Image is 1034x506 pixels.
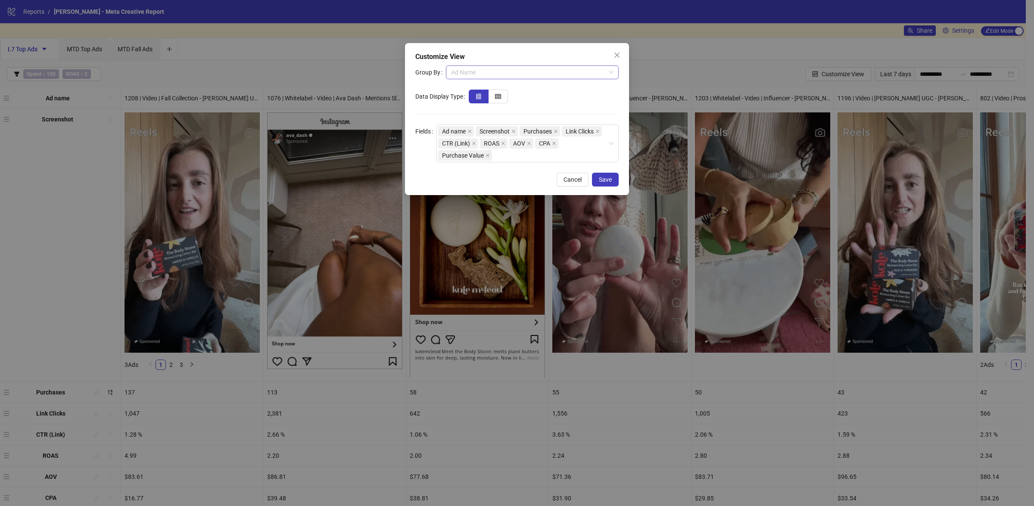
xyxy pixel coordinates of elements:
span: close [614,52,620,59]
label: Fields [415,124,436,138]
button: Close [610,48,624,62]
span: close [511,129,516,133]
span: Ad name [438,126,474,137]
span: close [595,129,600,133]
span: CTR (Link) [438,138,478,149]
span: table [495,93,501,99]
span: Link Clicks [566,127,594,136]
span: Cancel [564,176,582,183]
button: Cancel [557,173,589,186]
span: insert-row-left [476,93,482,99]
span: close [554,129,558,133]
span: Save [599,176,612,183]
span: ROAS [480,138,508,149]
span: CPA [535,138,558,149]
div: Customize View [415,52,619,62]
span: close [527,141,531,146]
span: AOV [513,139,525,148]
span: close [472,141,476,146]
span: Purchase Value [442,151,484,160]
button: Save [592,173,619,186]
span: Screenshot [480,127,510,136]
span: Ad name [442,127,466,136]
span: close [486,153,490,158]
span: CPA [539,139,550,148]
span: Purchases [523,127,552,136]
span: Purchase Value [438,150,492,161]
span: close [552,141,556,146]
span: AOV [509,138,533,149]
span: close [467,129,472,133]
span: CTR (Link) [442,139,470,148]
span: Screenshot [476,126,518,137]
label: Group By [415,65,446,79]
label: Data Display Type [415,90,469,103]
span: Ad Name [451,66,614,79]
span: close [501,141,505,146]
span: Link Clicks [562,126,602,137]
span: ROAS [484,139,499,148]
span: Purchases [520,126,560,137]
